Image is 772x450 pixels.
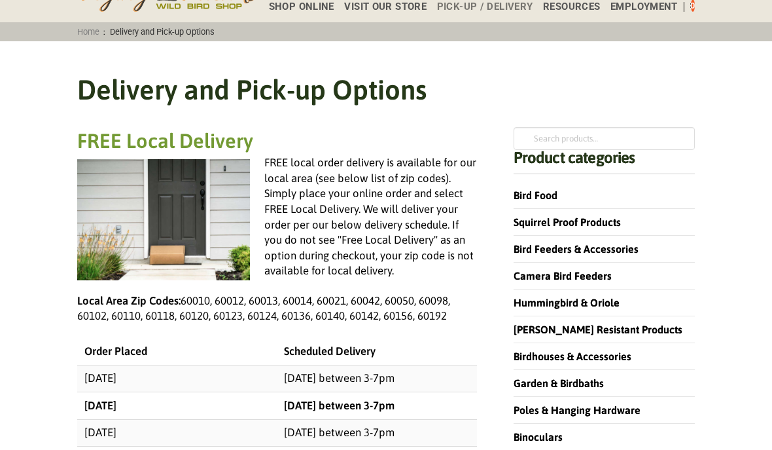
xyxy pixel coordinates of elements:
[690,1,695,10] span: 0
[77,155,477,278] p: FREE local order delivery is available for our local area (see below list of zip codes). Simply p...
[344,2,427,12] span: Visit Our Store
[277,339,476,366] td: Scheduled Delivery
[514,297,620,309] a: Hummingbird & Oriole
[427,2,533,12] a: Pick-up / Delivery
[77,419,277,446] td: [DATE]
[258,2,334,12] a: Shop Online
[105,27,219,37] span: Delivery and Pick-up Options
[77,392,277,419] td: [DATE]
[77,294,181,307] strong: Local Area Zip Codes:
[514,350,631,362] a: Birdhouses & Accessories
[334,2,426,12] a: Visit Our Store
[514,270,612,282] a: Camera Bird Feeders
[514,216,621,228] a: Squirrel Proof Products
[77,127,477,155] h2: FREE Local Delivery
[77,293,477,324] p: 60010, 60012, 60013, 60014, 60021, 60042, 60050, 60098, 60102, 60110, 60118, 60120, 60123, 60124,...
[277,419,476,446] td: [DATE] between 3-7pm
[73,27,219,37] span: :
[610,2,678,12] span: Employment
[77,365,277,392] td: [DATE]
[514,377,604,389] a: Garden & Birdbaths
[514,150,695,174] h4: Product categories
[514,431,563,443] a: Binoculars
[277,365,476,392] td: [DATE] between 3-7pm
[600,2,677,12] a: Employment
[277,392,476,419] td: [DATE] between 3-7pm
[77,339,277,366] td: Order Placed
[269,2,334,12] span: Shop Online
[77,159,250,280] img: delivery and pick-up
[514,324,682,335] a: [PERSON_NAME] Resistant Products
[514,127,695,149] input: Search products…
[73,27,104,37] a: Home
[437,2,533,12] span: Pick-up / Delivery
[514,243,639,255] a: Bird Feeders & Accessories
[514,189,557,201] a: Bird Food
[77,71,695,109] h1: Delivery and Pick-up Options
[533,2,600,12] a: Resources
[514,404,640,416] a: Poles & Hanging Hardware
[543,2,600,12] span: Resources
